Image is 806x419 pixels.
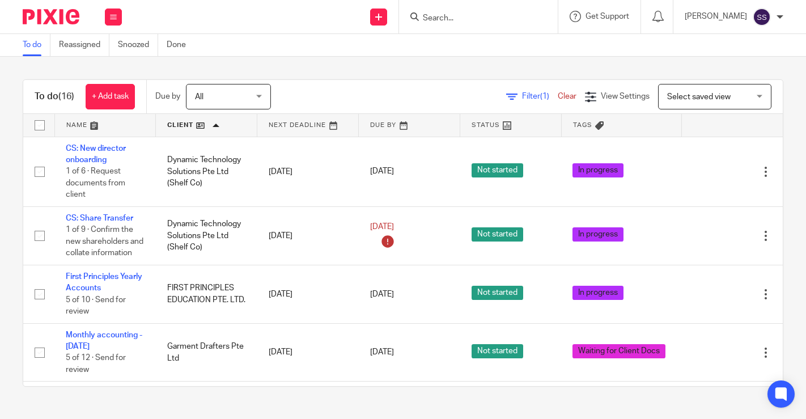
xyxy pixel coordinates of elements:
[370,349,394,357] span: [DATE]
[156,206,257,265] td: Dynamic Technology Solutions Pte Ltd (Shelf Co)
[23,9,79,24] img: Pixie
[370,223,394,231] span: [DATE]
[66,145,126,164] a: CS: New director onboarding
[667,93,731,101] span: Select saved view
[66,331,142,350] a: Monthly accounting - [DATE]
[66,226,143,257] span: 1 of 9 · Confirm the new shareholders and collate information
[422,14,524,24] input: Search
[156,137,257,206] td: Dynamic Technology Solutions Pte Ltd (Shelf Co)
[59,34,109,56] a: Reassigned
[156,323,257,382] td: Garment Drafters Pte Ltd
[23,34,50,56] a: To do
[167,34,194,56] a: Done
[472,344,523,358] span: Not started
[572,286,623,300] span: In progress
[257,265,359,323] td: [DATE]
[370,168,394,176] span: [DATE]
[572,344,665,358] span: Waiting for Client Docs
[472,163,523,177] span: Not started
[58,92,74,101] span: (16)
[573,122,592,128] span: Tags
[118,34,158,56] a: Snoozed
[66,354,126,374] span: 5 of 12 · Send for review
[86,84,135,109] a: + Add task
[35,91,74,103] h1: To do
[257,137,359,206] td: [DATE]
[540,92,549,100] span: (1)
[558,92,576,100] a: Clear
[572,227,623,242] span: In progress
[370,290,394,298] span: [DATE]
[195,93,203,101] span: All
[155,91,180,102] p: Due by
[753,8,771,26] img: svg%3E
[66,296,126,316] span: 5 of 10 · Send for review
[685,11,747,22] p: [PERSON_NAME]
[66,214,133,222] a: CS: Share Transfer
[586,12,629,20] span: Get Support
[472,227,523,242] span: Not started
[522,92,558,100] span: Filter
[156,265,257,323] td: FIRST PRINCIPLES EDUCATION PTE. LTD.
[257,323,359,382] td: [DATE]
[257,206,359,265] td: [DATE]
[601,92,650,100] span: View Settings
[472,286,523,300] span: Not started
[572,163,623,177] span: In progress
[66,167,125,198] span: 1 of 6 · Request documents from client
[66,273,142,292] a: First Principles Yearly Accounts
